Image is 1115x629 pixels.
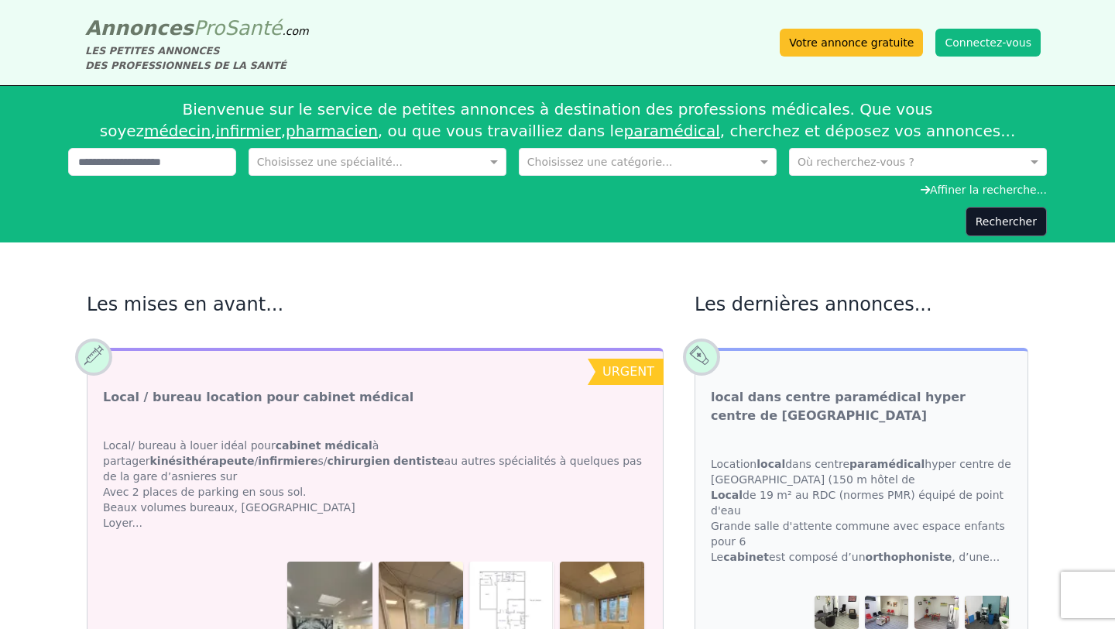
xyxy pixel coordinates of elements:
div: LES PETITES ANNONCES DES PROFESSIONNELS DE LA SANTÉ [85,43,309,73]
h2: Les mises en avant... [87,292,664,317]
img: local dans centre paramédical hyper centre de Rouen [914,596,959,629]
img: local dans centre paramédical hyper centre de Rouen [965,596,1009,629]
a: Local / bureau location pour cabinet médical [103,388,413,407]
img: local dans centre paramédical hyper centre de Rouen [815,596,859,629]
button: Rechercher [966,207,1047,236]
a: médecin [144,122,211,140]
div: Bienvenue sur le service de petites annonces à destination des professions médicales. Que vous so... [68,92,1047,148]
strong: dentiste [393,455,444,467]
strong: local [756,458,785,470]
strong: orthophoniste [866,551,952,563]
a: AnnoncesProSanté.com [85,16,309,40]
h2: Les dernières annonces... [695,292,1028,317]
strong: chirurgien [328,455,390,467]
strong: infirmiere [258,455,317,467]
a: Votre annonce gratuite [780,29,923,57]
span: Santé [225,16,282,40]
strong: paramédical [849,458,925,470]
button: Connectez-vous [935,29,1041,57]
strong: cabinet [723,551,769,563]
a: pharmacien [286,122,378,140]
div: Affiner la recherche... [68,182,1047,198]
div: Local/ bureau à louer idéal pour à partager / s/ au autres spécialités à quelques pas de la gare ... [87,422,663,546]
strong: Local [711,489,743,501]
span: .com [282,25,308,37]
div: Location dans centre hyper centre de [GEOGRAPHIC_DATA] (150 m hôtel de de 19 m² au RDC (normes PM... [695,441,1028,580]
span: urgent [602,364,654,379]
strong: cabinet médical [276,439,372,452]
strong: kinési [150,455,255,467]
a: local dans centre paramédical hyper centre de [GEOGRAPHIC_DATA] [711,388,1012,425]
img: local dans centre paramédical hyper centre de Rouen [865,596,909,629]
strong: thérapeute [186,455,254,467]
a: paramédical [623,122,719,140]
span: Pro [194,16,225,40]
span: Annonces [85,16,194,40]
a: infirmier [215,122,280,140]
